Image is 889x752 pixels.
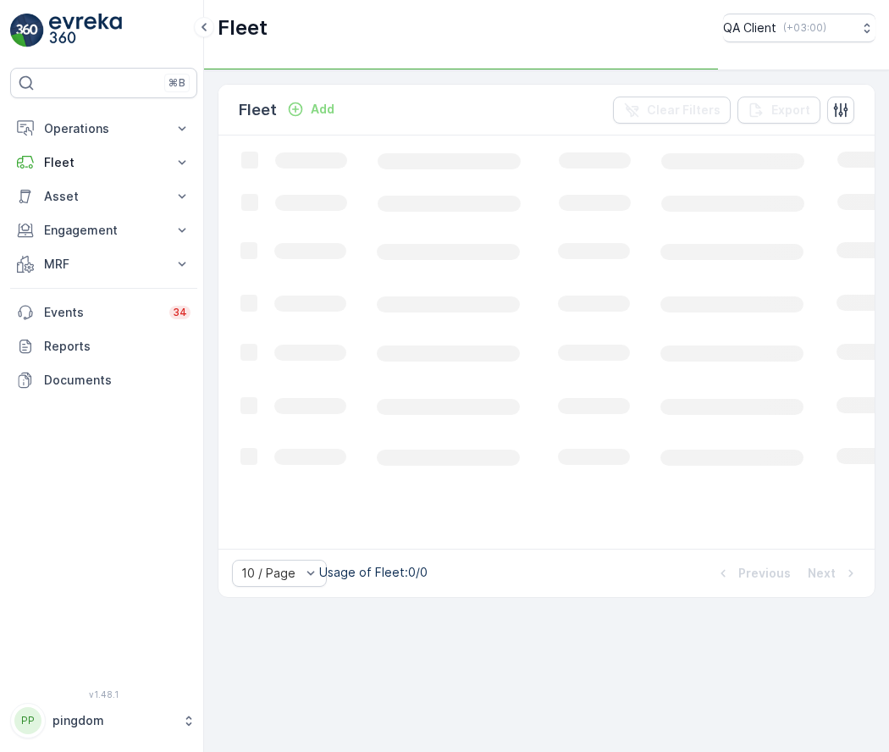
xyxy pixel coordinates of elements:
[14,707,41,734] div: PP
[10,363,197,397] a: Documents
[10,296,197,329] a: Events34
[319,564,428,581] p: Usage of Fleet : 0/0
[10,213,197,247] button: Engagement
[52,712,174,729] p: pingdom
[173,306,187,319] p: 34
[808,565,836,582] p: Next
[218,14,268,41] p: Fleet
[280,99,341,119] button: Add
[10,689,197,699] span: v 1.48.1
[783,21,826,35] p: ( +03:00 )
[713,563,792,583] button: Previous
[723,19,776,36] p: QA Client
[44,188,163,205] p: Asset
[613,97,731,124] button: Clear Filters
[10,112,197,146] button: Operations
[806,563,861,583] button: Next
[44,304,159,321] p: Events
[10,14,44,47] img: logo
[168,76,185,90] p: ⌘B
[771,102,810,119] p: Export
[10,329,197,363] a: Reports
[49,14,122,47] img: logo_light-DOdMpM7g.png
[44,154,163,171] p: Fleet
[44,338,190,355] p: Reports
[44,222,163,239] p: Engagement
[311,101,334,118] p: Add
[239,98,277,122] p: Fleet
[737,97,820,124] button: Export
[738,565,791,582] p: Previous
[10,146,197,180] button: Fleet
[723,14,875,42] button: QA Client(+03:00)
[647,102,721,119] p: Clear Filters
[44,372,190,389] p: Documents
[44,256,163,273] p: MRF
[10,180,197,213] button: Asset
[44,120,163,137] p: Operations
[10,247,197,281] button: MRF
[10,703,197,738] button: PPpingdom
